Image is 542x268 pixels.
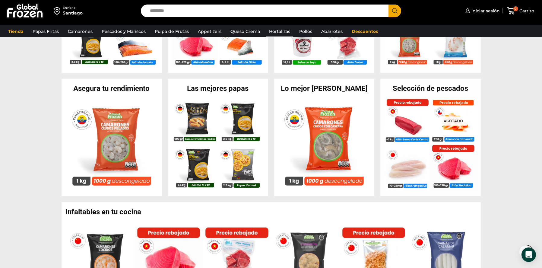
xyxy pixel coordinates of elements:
h2: Lo mejor [PERSON_NAME] [274,85,375,92]
a: 0 Carrito [506,4,536,18]
img: address-field-icon.svg [54,6,63,16]
a: Tienda [5,26,27,37]
a: Appetizers [195,26,224,37]
a: Pulpa de Frutas [152,26,192,37]
span: 0 [513,6,518,11]
a: Iniciar sesión [464,5,500,17]
h2: Selección de pescados [380,85,481,92]
a: Abarrotes [318,26,346,37]
h2: Las mejores papas [168,85,268,92]
a: Queso Crema [227,26,263,37]
a: Papas Fritas [30,26,62,37]
a: Pollos [296,26,315,37]
div: Santiago [63,10,83,16]
span: Iniciar sesión [470,8,500,14]
p: Agotado [439,116,467,126]
h2: Infaltables en tu cocina [66,208,481,215]
a: Hortalizas [266,26,293,37]
button: Search button [388,5,401,17]
div: Open Intercom Messenger [521,247,536,262]
a: Pescados y Mariscos [99,26,149,37]
a: Camarones [65,26,96,37]
div: Enviar a [63,6,83,10]
h2: Asegura tu rendimiento [62,85,162,92]
span: Carrito [518,8,534,14]
a: Descuentos [349,26,381,37]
